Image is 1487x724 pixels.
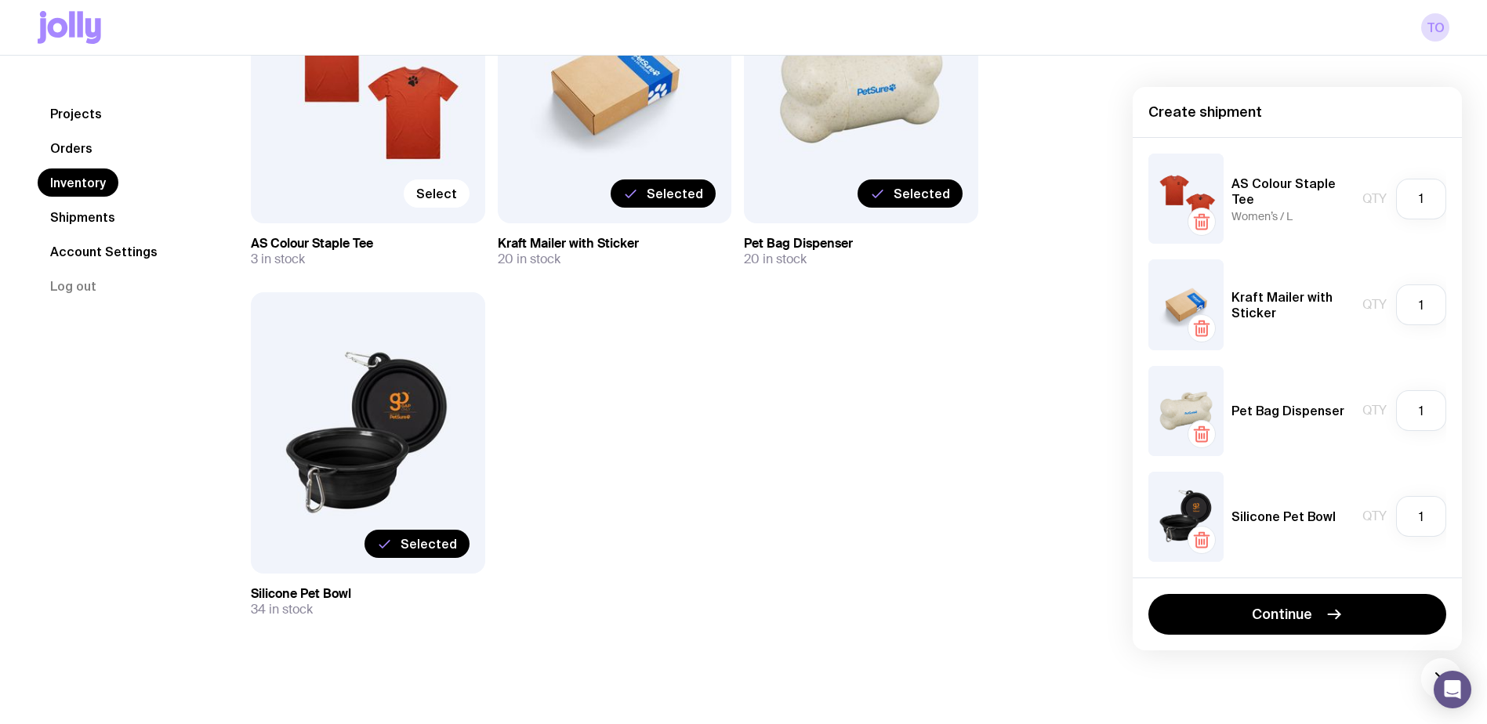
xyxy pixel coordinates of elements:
span: 20 in stock [744,252,807,267]
span: Qty [1362,403,1387,418]
a: Shipments [38,203,128,231]
a: Orders [38,134,105,162]
span: Selected [894,186,950,201]
button: Log out [38,272,109,300]
h3: AS Colour Staple Tee [251,236,485,252]
span: Continue [1252,605,1312,624]
h5: Pet Bag Dispenser [1231,403,1344,418]
span: Women’s / L [1231,210,1293,223]
span: 34 in stock [251,602,313,617]
span: 20 in stock [498,252,560,267]
span: Selected [647,186,703,201]
h5: AS Colour Staple Tee [1231,176,1355,207]
a: Account Settings [38,237,170,266]
span: Qty [1362,297,1387,313]
h3: Pet Bag Dispenser [744,236,978,252]
span: Selected [401,536,457,552]
a: Projects [38,100,114,128]
a: TO [1421,13,1449,42]
button: Continue [1148,594,1446,635]
h3: Silicone Pet Bowl [251,586,485,602]
div: Open Intercom Messenger [1434,671,1471,708]
span: Qty [1362,509,1387,524]
span: Select [416,186,457,201]
h5: Kraft Mailer with Sticker [1231,289,1355,320]
h3: Kraft Mailer with Sticker [498,236,732,252]
span: Qty [1362,191,1387,207]
span: 3 in stock [251,252,305,267]
h5: Silicone Pet Bowl [1231,509,1336,524]
h4: Create shipment [1148,103,1446,121]
a: Inventory [38,168,118,197]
